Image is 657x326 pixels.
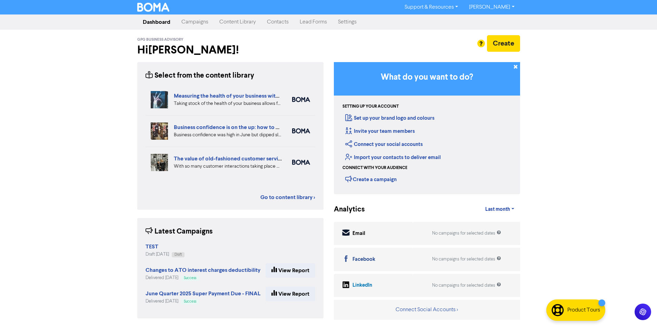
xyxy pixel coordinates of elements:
[184,276,196,280] span: Success
[432,282,501,289] div: No campaigns for selected dates
[137,37,183,42] span: GPG Business Advisory
[623,293,657,326] iframe: Chat Widget
[146,244,158,250] a: TEST
[260,193,315,201] a: Go to content library >
[174,100,282,107] div: Taking stock of the health of your business allows for more effective planning, early warning abo...
[399,2,464,13] a: Support & Resources
[342,103,399,110] div: Setting up your account
[266,287,315,301] a: View Report
[175,253,182,256] span: Draft
[292,97,310,102] img: boma_accounting
[332,15,362,29] a: Settings
[345,128,415,135] a: Invite your team members
[487,35,520,52] button: Create
[174,155,336,162] a: The value of old-fashioned customer service: getting data insights
[176,15,214,29] a: Campaigns
[485,206,510,213] span: Last month
[345,154,441,161] a: Import your contacts to deliver email
[146,291,260,297] a: June Quarter 2025 Super Payment Due - FINAL
[146,290,260,297] strong: June Quarter 2025 Super Payment Due - FINAL
[174,124,346,131] a: Business confidence is on the up: how to overcome the big challenges
[174,92,316,99] a: Measuring the health of your business with ratio measures
[395,305,458,314] button: Connect Social Accounts >
[174,163,282,170] div: With so many customer interactions taking place online, your online customer service has to be fi...
[261,15,294,29] a: Contacts
[294,15,332,29] a: Lead Forms
[146,267,260,274] strong: Changes to ATO interest charges deductibility
[146,268,260,273] a: Changes to ATO interest charges deductibility
[292,128,310,134] img: boma
[146,275,260,281] div: Delivered [DATE]
[266,263,315,278] a: View Report
[146,251,185,258] div: Draft [DATE]
[146,226,213,237] div: Latest Campaigns
[432,230,501,237] div: No campaigns for selected dates
[137,15,176,29] a: Dashboard
[352,230,365,238] div: Email
[146,243,158,250] strong: TEST
[345,141,423,148] a: Connect your social accounts
[464,2,520,13] a: [PERSON_NAME]
[146,70,254,81] div: Select from the content library
[344,72,510,82] h3: What do you want to do?
[184,300,196,303] span: Success
[146,298,260,305] div: Delivered [DATE]
[480,202,520,216] a: Last month
[334,204,356,215] div: Analytics
[137,3,170,12] img: BOMA Logo
[137,43,323,57] h2: Hi [PERSON_NAME] !
[352,281,372,289] div: LinkedIn
[214,15,261,29] a: Content Library
[342,165,407,171] div: Connect with your audience
[334,62,520,194] div: Getting Started in BOMA
[292,160,310,165] img: boma
[345,174,397,184] div: Create a campaign
[345,115,435,121] a: Set up your brand logo and colours
[432,256,501,263] div: No campaigns for selected dates
[174,131,282,139] div: Business confidence was high in June but dipped slightly in August in the latest SMB Business Ins...
[352,256,375,264] div: Facebook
